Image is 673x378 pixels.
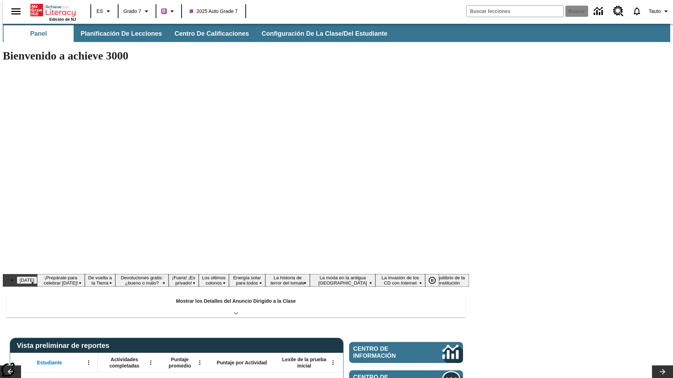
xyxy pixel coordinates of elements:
div: Mostrar los Detalles del Anuncio Dirigido a la Clase [6,293,465,317]
span: Actividades completadas [101,356,148,369]
button: Diapositiva 3 De vuelta a la Tierra [85,274,115,287]
button: Lenguaje: ES, Selecciona un idioma [93,5,116,17]
button: Abrir menú [83,357,94,368]
button: Diapositiva 7 Energía solar para todos [229,274,265,287]
button: Diapositiva 8 La historia de terror del tomate [265,274,310,287]
button: Grado: Grado 7, Elige un grado [121,5,154,17]
a: Notificaciones [628,2,646,20]
button: Panel [4,25,74,42]
button: Planificación de lecciones [75,25,168,42]
span: B [162,7,166,15]
div: Pausar [425,274,446,287]
div: Portada [30,2,76,21]
button: Abrir menú [145,357,156,368]
button: Diapositiva 4 Devoluciones gratis: ¿bueno o malo? [115,274,169,287]
div: Subbarra de navegación [3,25,394,42]
div: Subbarra de navegación [3,24,670,42]
button: Configuración de la clase/del estudiante [256,25,393,42]
span: Puntaje por Actividad [217,359,267,366]
span: Centro de información [353,345,419,359]
button: Centro de calificaciones [169,25,254,42]
span: Grado 7 [123,8,141,15]
a: Centro de información [349,342,463,363]
button: Abrir menú [328,357,338,368]
button: Diapositiva 5 ¡Fuera! ¡Es privado! [169,274,199,287]
button: Diapositiva 9 La moda en la antigua Roma [310,274,375,287]
button: Diapositiva 10 La invasión de los CD con Internet [375,274,425,287]
h1: Bienvenido a achieve 3000 [3,49,469,62]
button: Boost El color de la clase es morado/púrpura. Cambiar el color de la clase. [158,5,179,17]
span: Puntaje promedio [163,356,197,369]
button: Diapositiva 1 Día del Trabajo [17,276,37,284]
a: Centro de recursos, Se abrirá en una pestaña nueva. [609,2,628,21]
a: Centro de información [590,2,609,21]
span: ES [96,8,103,15]
button: Abrir menú [195,357,205,368]
button: Diapositiva 2 ¡Prepárate para celebrar Juneteenth! [37,274,85,287]
span: Estudiante [37,359,62,366]
a: Portada [30,3,76,17]
button: Pausar [425,274,439,287]
button: Diapositiva 6 Los últimos colonos [199,274,229,287]
input: Buscar campo [467,6,563,17]
button: Perfil/Configuración [646,5,673,17]
p: Mostrar los Detalles del Anuncio Dirigido a la Clase [176,297,296,305]
span: Lexile de la prueba inicial [279,356,330,369]
button: Carrusel de lecciones, seguir [652,365,673,378]
button: Diapositiva 11 El equilibrio de la Constitución [425,274,469,287]
span: Edición de NJ [49,17,76,21]
span: Vista preliminar de reportes [17,342,113,350]
span: 2025 Auto Grade 7 [190,8,238,15]
button: Abrir el menú lateral [6,1,26,22]
span: Tauto [649,8,661,15]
